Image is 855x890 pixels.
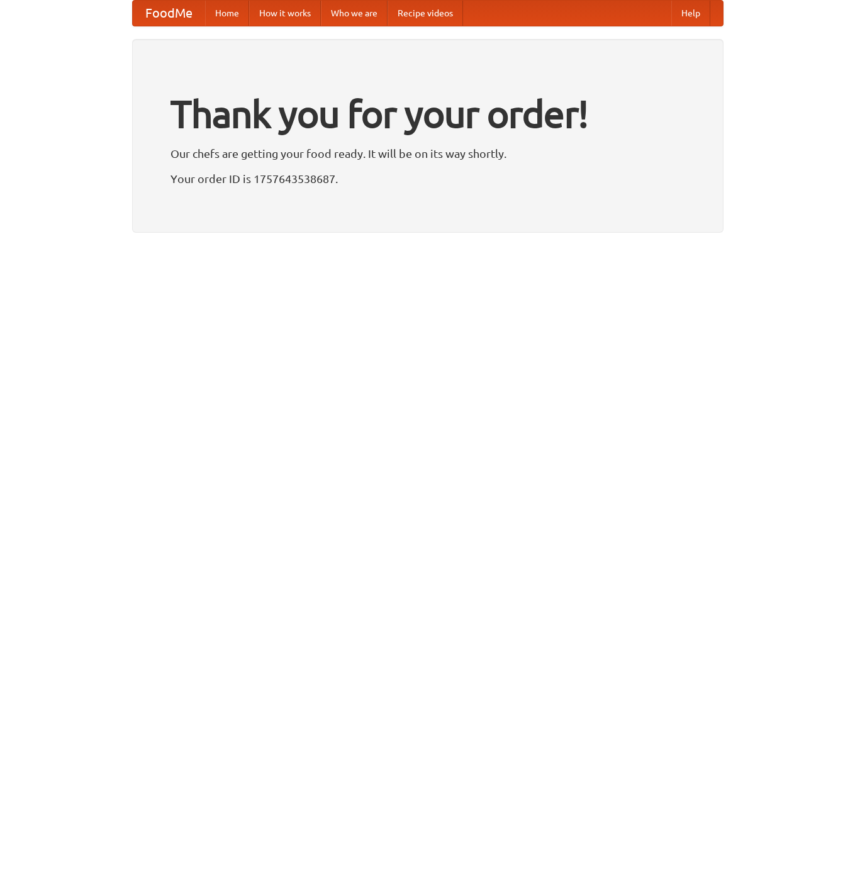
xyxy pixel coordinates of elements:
a: FoodMe [133,1,205,26]
a: How it works [249,1,321,26]
a: Help [671,1,710,26]
a: Home [205,1,249,26]
h1: Thank you for your order! [170,84,685,144]
p: Our chefs are getting your food ready. It will be on its way shortly. [170,144,685,163]
p: Your order ID is 1757643538687. [170,169,685,188]
a: Who we are [321,1,388,26]
a: Recipe videos [388,1,463,26]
